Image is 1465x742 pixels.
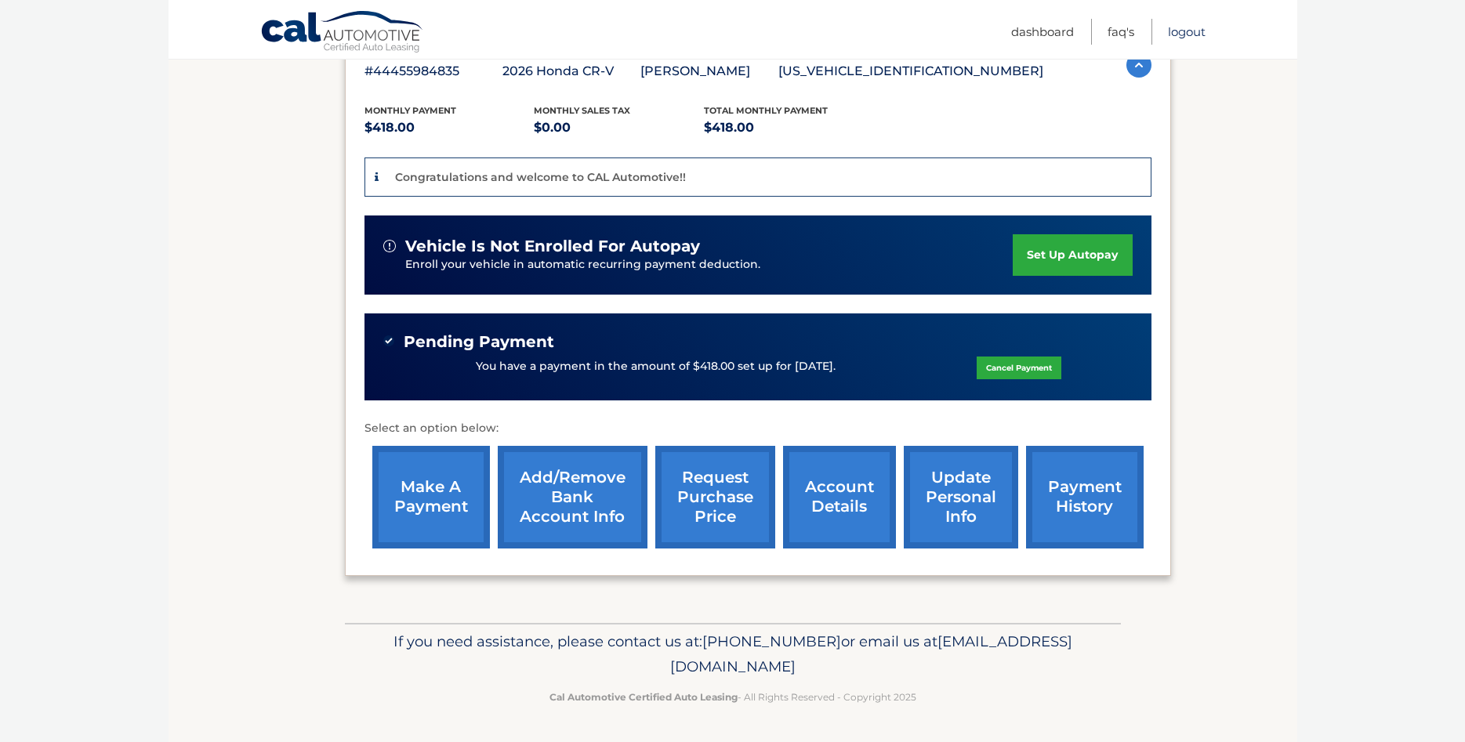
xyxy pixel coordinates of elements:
span: Monthly Payment [364,105,456,116]
a: Cal Automotive [260,10,425,56]
p: Select an option below: [364,419,1151,438]
span: Pending Payment [404,332,554,352]
a: Add/Remove bank account info [498,446,647,548]
a: account details [783,446,896,548]
p: #44455984835 [364,60,502,82]
a: payment history [1026,446,1144,548]
p: - All Rights Reserved - Copyright 2025 [355,689,1111,705]
img: alert-white.svg [383,240,396,252]
a: Cancel Payment [977,357,1061,379]
p: If you need assistance, please contact us at: or email us at [355,629,1111,679]
p: You have a payment in the amount of $418.00 set up for [DATE]. [476,358,836,375]
img: accordion-active.svg [1126,52,1151,78]
a: Logout [1168,19,1206,45]
a: FAQ's [1108,19,1134,45]
span: [PHONE_NUMBER] [702,632,841,650]
p: [PERSON_NAME] [640,60,778,82]
span: Monthly sales Tax [534,105,630,116]
a: set up autopay [1013,234,1132,276]
p: [US_VEHICLE_IDENTIFICATION_NUMBER] [778,60,1043,82]
img: check-green.svg [383,335,394,346]
a: request purchase price [655,446,775,548]
a: make a payment [372,446,490,548]
a: update personal info [904,446,1018,548]
span: Total Monthly Payment [704,105,828,116]
strong: Cal Automotive Certified Auto Leasing [549,691,738,703]
p: 2026 Honda CR-V [502,60,640,82]
a: Dashboard [1011,19,1074,45]
p: Enroll your vehicle in automatic recurring payment deduction. [405,256,1014,273]
span: vehicle is not enrolled for autopay [405,237,700,256]
p: $418.00 [704,117,874,139]
p: $0.00 [534,117,704,139]
p: $418.00 [364,117,535,139]
p: Congratulations and welcome to CAL Automotive!! [395,170,686,184]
